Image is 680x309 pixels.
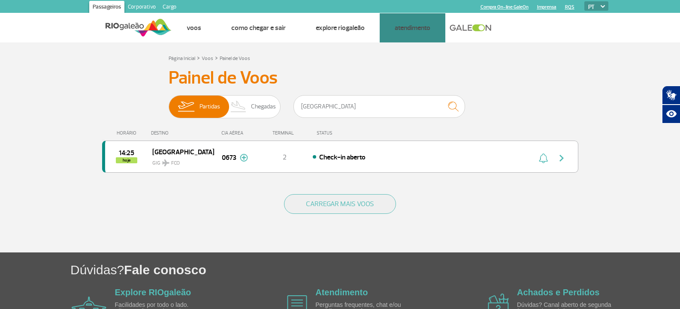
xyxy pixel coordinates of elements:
a: > [197,53,200,63]
img: slider-embarque [172,96,199,118]
a: > [215,53,218,63]
a: RQS [565,4,574,10]
span: FCO [171,159,180,167]
img: slider-desembarque [226,96,251,118]
div: TERMINAL [257,130,312,136]
span: Partidas [199,96,220,118]
div: STATUS [312,130,382,136]
span: 2025-09-26 14:25:00 [119,150,134,156]
a: Painel de Voos [220,55,250,62]
a: Como chegar e sair [231,24,286,32]
img: destiny_airplane.svg [162,159,169,166]
input: Voo, cidade ou cia aérea [293,95,465,118]
a: Voos [187,24,201,32]
span: Fale conosco [124,263,206,277]
div: HORÁRIO [105,130,151,136]
button: CARREGAR MAIS VOOS [284,194,396,214]
span: 0673 [222,153,236,163]
a: Atendimento [395,24,430,32]
img: mais-info-painel-voo.svg [240,154,248,162]
a: Corporativo [124,1,159,15]
span: 2 [283,153,287,162]
span: [GEOGRAPHIC_DATA] [152,146,207,157]
h1: Dúvidas? [70,261,680,279]
a: Compra On-line GaleOn [481,4,529,10]
a: Imprensa [537,4,556,10]
span: hoje [116,157,137,163]
a: Voos [202,55,213,62]
a: Achados e Perdidos [517,288,599,297]
a: Passageiros [89,1,124,15]
a: Explore RIOgaleão [316,24,365,32]
a: Cargo [159,1,180,15]
a: Atendimento [315,288,368,297]
a: Explore RIOgaleão [115,288,191,297]
img: seta-direita-painel-voo.svg [556,153,567,163]
span: Check-in aberto [319,153,366,162]
img: sino-painel-voo.svg [539,153,548,163]
button: Abrir tradutor de língua de sinais. [662,86,680,105]
a: Página Inicial [169,55,195,62]
div: CIA AÉREA [214,130,257,136]
div: DESTINO [151,130,214,136]
h3: Painel de Voos [169,67,512,89]
div: Plugin de acessibilidade da Hand Talk. [662,86,680,123]
span: Chegadas [251,96,276,118]
span: GIG [152,155,207,167]
button: Abrir recursos assistivos. [662,105,680,123]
